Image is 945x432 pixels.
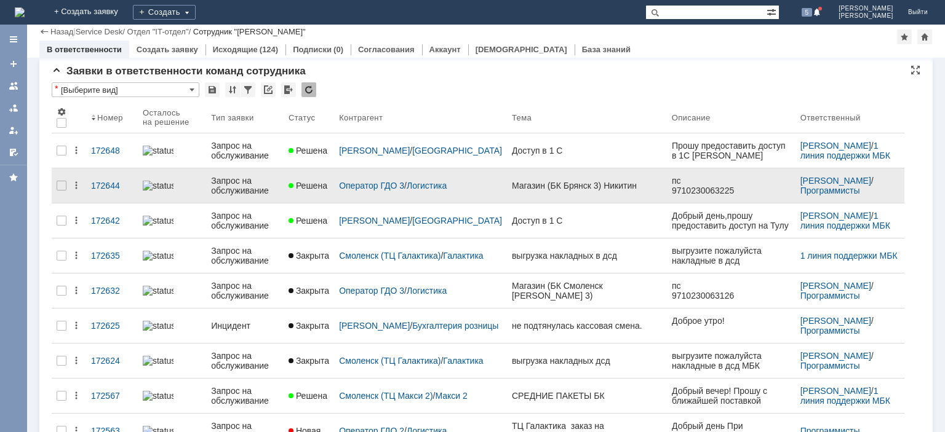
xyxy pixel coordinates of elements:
a: [DEMOGRAPHIC_DATA] [476,45,567,54]
div: Запрос на обслуживание [211,246,279,265]
div: Экспорт списка [281,82,296,97]
div: 172624 [91,356,133,366]
div: Запрос на обслуживание [211,281,279,300]
div: Ответственный [800,113,861,122]
a: 1 линия поддержки МБК [800,141,890,160]
a: Закрыта [284,313,334,338]
div: Настройки списка отличаются от сохраненных в виде [55,84,58,93]
div: / [339,356,502,366]
a: Программисты [800,326,860,336]
a: 172635 [86,243,138,268]
th: Статус [284,102,334,133]
a: 172644 [86,173,138,198]
span: Решена [289,391,327,401]
a: Отдел "IT-отдел" [127,27,188,36]
div: Запрос на обслуживание [211,141,279,160]
div: Действия [71,356,81,366]
a: statusbar-100 (1).png [138,173,206,198]
a: 172642 [86,208,138,233]
a: Программисты [800,186,860,195]
div: / [339,146,502,155]
a: Заявки в моей ответственности [4,98,23,118]
div: / [800,316,899,336]
a: Решена [284,208,334,233]
a: Создать заявку [137,45,198,54]
img: statusbar-100 (1).png [143,216,173,226]
div: Тип заявки [211,113,253,122]
a: Закрыта [284,278,334,303]
div: / [339,286,502,296]
div: Сотрудник "[PERSON_NAME]" [193,27,306,36]
a: не подтянулась кассовая смена. [507,313,667,338]
a: statusbar-100 (1).png [138,313,206,338]
a: СРЕДНИЕ ПАКЕТЫ БК [507,383,667,408]
div: Инцидент [211,321,279,331]
a: Мои заявки [4,120,23,140]
a: Смоленск (ТЦ Галактика) [339,356,441,366]
img: statusbar-100 (1).png [143,251,173,261]
a: Запрос на обслуживание [206,203,284,238]
a: Галактика [443,356,483,366]
a: Запрос на обслуживание [206,133,284,168]
a: [PERSON_NAME] [339,146,410,155]
a: Макси 2 [435,391,467,401]
a: Service Desk [76,27,123,36]
div: Действия [71,216,81,226]
a: выгрузка накладных дсд [507,348,667,373]
a: Запрос на обслуживание [206,273,284,308]
div: Тема [512,113,532,122]
a: В ответственности [47,45,122,54]
span: Закрыта [289,356,329,366]
th: Тип заявки [206,102,284,133]
a: Решена [284,173,334,198]
a: Бухгалтерия розницы [412,321,498,331]
div: Магазин (БК Брянск 3) Никитин [512,181,662,190]
div: Осталось на решение [143,108,191,127]
div: 172625 [91,321,133,331]
div: / [339,251,502,261]
div: Сортировка... [225,82,240,97]
div: 172635 [91,251,133,261]
a: 172625 [86,313,138,338]
a: [PERSON_NAME] [339,216,410,226]
div: / [76,27,127,36]
a: Запрос на обслуживание [206,344,284,378]
div: выгрузка накладных дсд [512,356,662,366]
div: Запрос на обслуживание [211,176,279,195]
div: / [800,351,899,371]
a: Логистика [407,181,447,190]
div: 172632 [91,286,133,296]
div: Запрос на обслуживание [211,351,279,371]
div: / [800,176,899,195]
a: [PERSON_NAME] [800,281,871,291]
a: [PERSON_NAME] [800,141,871,151]
a: 172567 [86,383,138,408]
div: 172644 [91,181,133,190]
div: Номер [97,113,123,122]
div: Статус [289,113,315,122]
div: Действия [71,391,81,401]
div: СРЕДНИЕ ПАКЕТЫ БК [512,391,662,401]
div: / [339,181,502,190]
span: Расширенный поиск [767,6,779,17]
img: statusbar-60 (1).png [143,286,173,296]
a: statusbar-60 (1).png [138,278,206,303]
div: 172567 [91,391,133,401]
div: | [73,26,75,36]
div: 172648 [91,146,133,155]
th: Контрагент [334,102,507,133]
img: statusbar-100 (1).png [143,391,173,401]
img: statusbar-100 (1).png [143,321,173,331]
span: Решена [289,181,327,190]
span: Настройки [57,107,66,117]
a: [PERSON_NAME] [800,211,871,221]
a: Назад [50,27,73,36]
span: Закрыта [289,251,329,261]
span: Закрыта [289,321,329,331]
a: Исходящие [213,45,258,54]
a: Запрос на обслуживание [206,238,284,273]
div: (124) [260,45,278,54]
span: [PERSON_NAME] [839,12,893,20]
a: Мои согласования [4,143,23,162]
a: Оператор ГДО 3 [339,286,404,296]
